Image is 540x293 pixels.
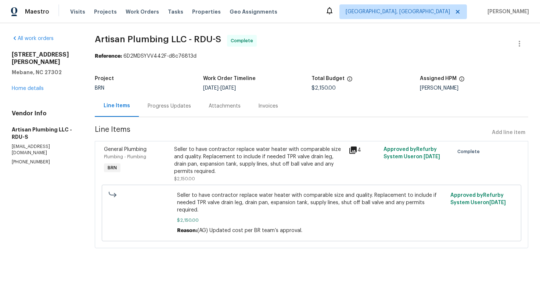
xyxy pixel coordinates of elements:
[203,86,236,91] span: -
[12,51,77,66] h2: [STREET_ADDRESS][PERSON_NAME]
[70,8,85,15] span: Visits
[12,159,77,165] p: [PHONE_NUMBER]
[12,110,77,117] h4: Vendor Info
[192,8,221,15] span: Properties
[95,35,221,44] span: Artisan Plumbing LLC - RDU-S
[220,86,236,91] span: [DATE]
[95,76,114,81] h5: Project
[174,177,195,181] span: $2,150.00
[420,76,457,81] h5: Assigned HPM
[424,154,440,159] span: [DATE]
[12,144,77,156] p: [EMAIL_ADDRESS][DOMAIN_NAME]
[312,86,336,91] span: $2,150.00
[177,192,446,214] span: Seller to have contractor replace water heater with comparable size and quality. Replacement to i...
[168,9,183,14] span: Tasks
[126,8,159,15] span: Work Orders
[489,200,506,205] span: [DATE]
[12,86,44,91] a: Home details
[209,102,241,110] div: Attachments
[12,126,77,141] h5: Artisan Plumbing LLC - RDU-S
[174,146,345,175] div: Seller to have contractor replace water heater with comparable size and quality. Replacement to i...
[312,76,345,81] h5: Total Budget
[94,8,117,15] span: Projects
[258,102,278,110] div: Invoices
[203,86,219,91] span: [DATE]
[177,228,197,233] span: Reason:
[231,37,256,44] span: Complete
[230,8,277,15] span: Geo Assignments
[12,36,54,41] a: All work orders
[459,76,465,86] span: The hpm assigned to this work order.
[104,155,146,159] span: Plumbing - Plumbing
[420,86,528,91] div: [PERSON_NAME]
[177,217,446,224] span: $2,150.00
[95,126,489,140] span: Line Items
[485,8,529,15] span: [PERSON_NAME]
[384,147,440,159] span: Approved by Refurby System User on
[148,102,191,110] div: Progress Updates
[12,69,77,76] h5: Mebane, NC 27302
[347,76,353,86] span: The total cost of line items that have been proposed by Opendoor. This sum includes line items th...
[104,102,130,109] div: Line Items
[25,8,49,15] span: Maestro
[346,8,450,15] span: [GEOGRAPHIC_DATA], [GEOGRAPHIC_DATA]
[95,53,528,60] div: 6D2MDSYVV442F-d8c76813d
[349,146,379,155] div: 4
[95,54,122,59] b: Reference:
[95,86,104,91] span: BRN
[105,164,120,171] span: BRN
[450,193,506,205] span: Approved by Refurby System User on
[197,228,302,233] span: (AG) Updated cost per BR team’s approval.
[203,76,256,81] h5: Work Order Timeline
[104,147,147,152] span: General Plumbing
[457,148,483,155] span: Complete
